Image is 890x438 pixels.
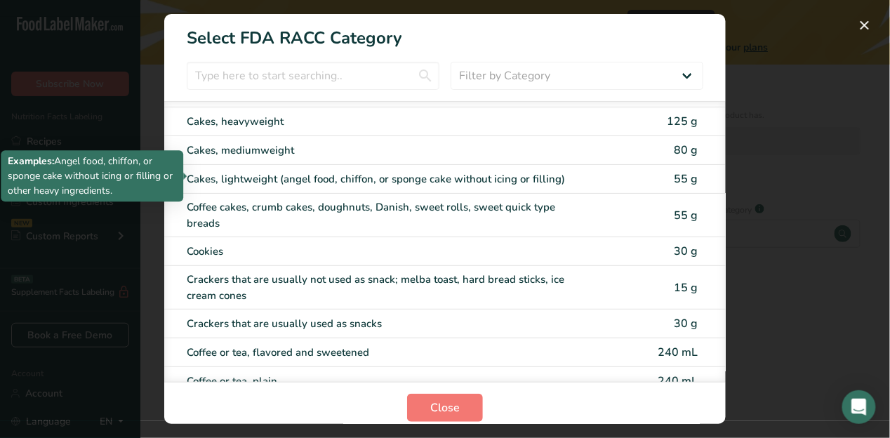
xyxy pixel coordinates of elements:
[674,244,698,259] span: 30 g
[164,14,726,51] h1: Select FDA RACC Category
[187,345,585,361] div: Coffee or tea, flavored and sweetened
[674,208,698,223] span: 55 g
[187,373,585,390] div: Coffee or tea, plain
[674,171,698,187] span: 55 g
[658,373,698,389] span: 240 mL
[187,244,585,260] div: Cookies
[674,316,698,331] span: 30 g
[8,155,54,168] b: Examples:
[8,154,176,199] p: Angel food, chiffon, or sponge cake without icing or filling or other heavy ingredients.
[187,316,585,332] div: Crackers that are usually used as snacks
[407,394,483,422] button: Close
[187,171,585,187] div: Cakes, lightweight (angel food, chiffon, or sponge cake without icing or filling)
[187,199,585,231] div: Coffee cakes, crumb cakes, doughnuts, Danish, sweet rolls, sweet quick type breads
[667,114,698,129] span: 125 g
[658,345,698,360] span: 240 mL
[674,142,698,158] span: 80 g
[674,280,698,296] span: 15 g
[187,142,585,159] div: Cakes, mediumweight
[430,399,460,416] span: Close
[187,114,585,130] div: Cakes, heavyweight
[842,390,876,424] div: Open Intercom Messenger
[187,272,585,303] div: Crackers that are usually not used as snack; melba toast, hard bread sticks, ice cream cones
[187,62,439,90] input: Type here to start searching..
